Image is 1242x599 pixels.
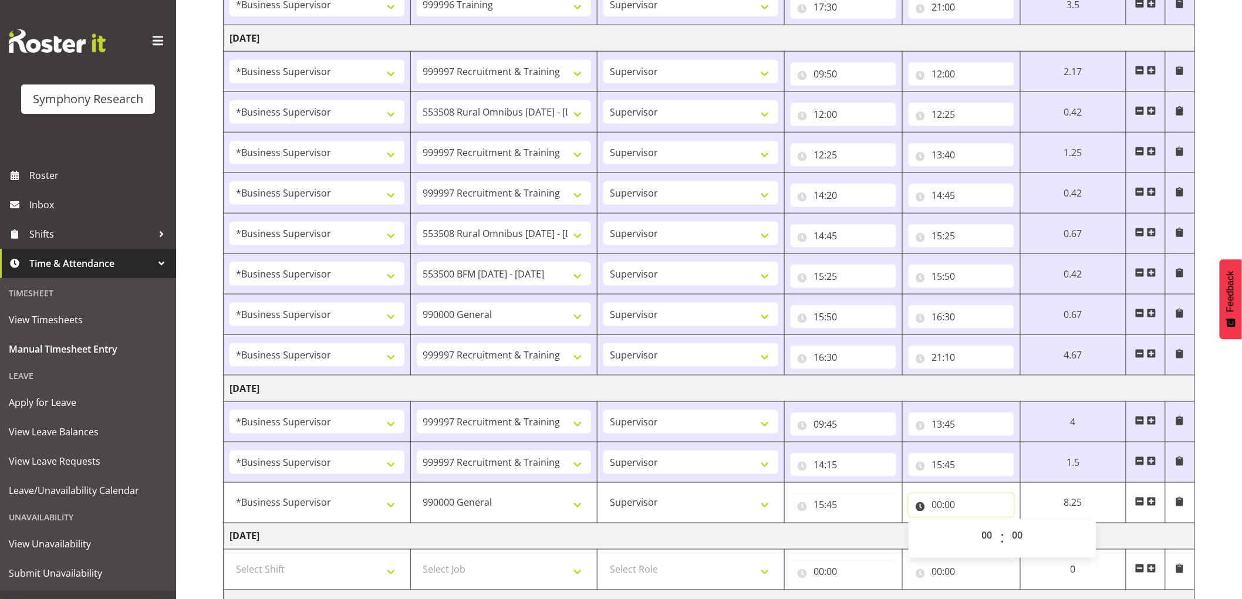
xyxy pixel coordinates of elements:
[1020,133,1126,173] td: 1.25
[909,493,1014,517] input: Click to select...
[909,305,1014,329] input: Click to select...
[791,224,896,248] input: Click to select...
[9,482,167,499] span: Leave/Unavailability Calendar
[1020,52,1126,92] td: 2.17
[909,346,1014,369] input: Click to select...
[909,453,1014,476] input: Click to select...
[3,446,173,476] a: View Leave Requests
[224,523,1195,550] td: [DATE]
[1020,483,1126,523] td: 8.25
[3,529,173,559] a: View Unavailability
[9,340,167,358] span: Manual Timesheet Entry
[29,225,153,243] span: Shifts
[29,196,170,214] span: Inbox
[909,184,1014,207] input: Click to select...
[9,423,167,441] span: View Leave Balances
[9,29,106,53] img: Rosterit website logo
[909,560,1014,584] input: Click to select...
[909,224,1014,248] input: Click to select...
[791,453,896,476] input: Click to select...
[791,493,896,517] input: Click to select...
[3,476,173,505] a: Leave/Unavailability Calendar
[1020,550,1126,590] td: 0
[791,346,896,369] input: Click to select...
[1020,254,1126,295] td: 0.42
[3,505,173,529] div: Unavailability
[1020,402,1126,442] td: 4
[1220,259,1242,339] button: Feedback - Show survey
[909,265,1014,288] input: Click to select...
[29,167,170,184] span: Roster
[3,334,173,364] a: Manual Timesheet Entry
[3,417,173,446] a: View Leave Balances
[791,305,896,329] input: Click to select...
[3,305,173,334] a: View Timesheets
[791,184,896,207] input: Click to select...
[1226,271,1236,312] span: Feedback
[9,564,167,582] span: Submit Unavailability
[909,143,1014,167] input: Click to select...
[909,62,1014,86] input: Click to select...
[3,559,173,588] a: Submit Unavailability
[791,560,896,584] input: Click to select...
[9,452,167,470] span: View Leave Requests
[909,412,1014,436] input: Click to select...
[791,62,896,86] input: Click to select...
[791,143,896,167] input: Click to select...
[9,535,167,553] span: View Unavailability
[1000,524,1004,553] span: :
[33,90,143,108] div: Symphony Research
[791,103,896,126] input: Click to select...
[1020,173,1126,214] td: 0.42
[29,255,153,272] span: Time & Attendance
[9,311,167,329] span: View Timesheets
[791,265,896,288] input: Click to select...
[1020,92,1126,133] td: 0.42
[3,388,173,417] a: Apply for Leave
[1020,295,1126,335] td: 0.67
[9,394,167,411] span: Apply for Leave
[224,25,1195,52] td: [DATE]
[1020,442,1126,483] td: 1.5
[224,375,1195,402] td: [DATE]
[909,103,1014,126] input: Click to select...
[1020,214,1126,254] td: 0.67
[3,281,173,305] div: Timesheet
[791,412,896,436] input: Click to select...
[3,364,173,388] div: Leave
[1020,335,1126,375] td: 4.67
